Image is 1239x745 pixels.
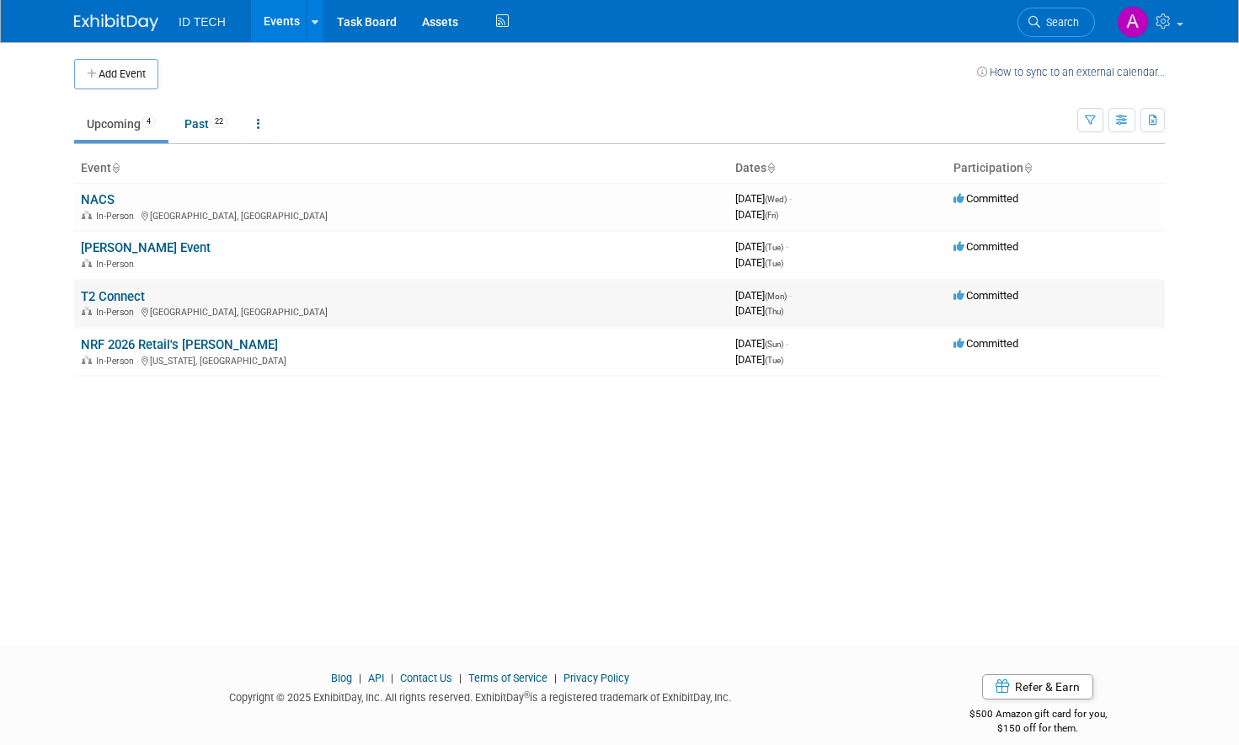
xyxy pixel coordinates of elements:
[210,115,228,128] span: 22
[47,27,83,40] div: v 4.0.25
[81,192,115,207] a: NACS
[468,672,547,684] a: Terms of Service
[953,192,1018,205] span: Committed
[1117,6,1149,38] img: Aileen Sun
[82,259,92,267] img: In-Person Event
[911,696,1165,735] div: $500 Amazon gift card for you,
[27,44,40,57] img: website_grey.svg
[355,672,366,684] span: |
[789,289,792,302] span: -
[765,307,783,316] span: (Thu)
[563,672,629,684] a: Privacy Policy
[186,99,284,110] div: Keywords by Traffic
[953,240,1018,253] span: Committed
[455,672,466,684] span: |
[74,108,168,140] a: Upcoming4
[729,154,947,183] th: Dates
[524,690,530,699] sup: ®
[82,356,92,364] img: In-Person Event
[45,98,59,111] img: tab_domain_overview_orange.svg
[735,192,792,205] span: [DATE]
[81,289,145,304] a: T2 Connect
[982,674,1093,699] a: Refer & Earn
[786,337,788,350] span: -
[1040,16,1079,29] span: Search
[387,672,398,684] span: |
[81,208,722,222] div: [GEOGRAPHIC_DATA], [GEOGRAPHIC_DATA]
[789,192,792,205] span: -
[81,353,722,367] div: [US_STATE], [GEOGRAPHIC_DATA]
[81,240,211,255] a: [PERSON_NAME] Event
[765,195,787,204] span: (Wed)
[74,59,158,89] button: Add Event
[735,337,788,350] span: [DATE]
[735,353,783,366] span: [DATE]
[953,337,1018,350] span: Committed
[81,304,722,318] div: [GEOGRAPHIC_DATA], [GEOGRAPHIC_DATA]
[96,211,139,222] span: In-Person
[947,154,1165,183] th: Participation
[786,240,788,253] span: -
[111,161,120,174] a: Sort by Event Name
[765,292,787,301] span: (Mon)
[977,66,1165,78] a: How to sync to an external calendar...
[74,14,158,31] img: ExhibitDay
[82,307,92,315] img: In-Person Event
[82,211,92,219] img: In-Person Event
[765,340,783,349] span: (Sun)
[74,154,729,183] th: Event
[766,161,775,174] a: Sort by Start Date
[1017,8,1095,37] a: Search
[74,686,886,705] div: Copyright © 2025 ExhibitDay, Inc. All rights reserved. ExhibitDay is a registered trademark of Ex...
[765,259,783,268] span: (Tue)
[735,289,792,302] span: [DATE]
[96,356,139,367] span: In-Person
[331,672,352,684] a: Blog
[550,672,561,684] span: |
[64,99,151,110] div: Domain Overview
[81,337,278,352] a: NRF 2026 Retail's [PERSON_NAME]
[765,243,783,252] span: (Tue)
[735,208,778,221] span: [DATE]
[168,98,181,111] img: tab_keywords_by_traffic_grey.svg
[953,289,1018,302] span: Committed
[735,304,783,317] span: [DATE]
[96,259,139,270] span: In-Person
[1023,161,1032,174] a: Sort by Participation Type
[765,211,778,220] span: (Fri)
[142,115,156,128] span: 4
[735,240,788,253] span: [DATE]
[44,44,185,57] div: Domain: [DOMAIN_NAME]
[765,356,783,365] span: (Tue)
[96,307,139,318] span: In-Person
[400,672,452,684] a: Contact Us
[179,15,226,29] span: ID TECH
[368,672,384,684] a: API
[911,721,1165,736] div: $150 off for them.
[735,256,783,269] span: [DATE]
[27,27,40,40] img: logo_orange.svg
[172,108,241,140] a: Past22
